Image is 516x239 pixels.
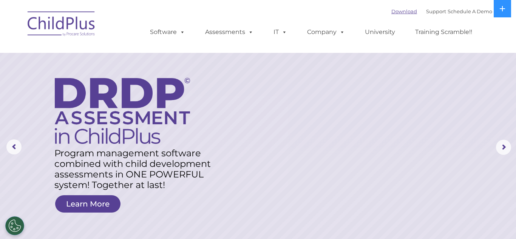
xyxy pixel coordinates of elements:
[266,25,295,40] a: IT
[24,6,99,44] img: ChildPlus by Procare Solutions
[448,8,492,14] a: Schedule A Demo
[54,148,219,190] rs-layer: Program management software combined with child development assessments in ONE POWERFUL system! T...
[300,25,352,40] a: Company
[5,216,24,235] button: Cookies Settings
[426,8,446,14] a: Support
[55,195,121,213] a: Learn More
[357,25,403,40] a: University
[55,78,190,144] img: DRDP Assessment in ChildPlus
[408,25,480,40] a: Training Scramble!!
[391,8,492,14] font: |
[198,25,261,40] a: Assessments
[105,81,137,86] span: Phone number
[391,8,417,14] a: Download
[142,25,193,40] a: Software
[105,50,128,56] span: Last name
